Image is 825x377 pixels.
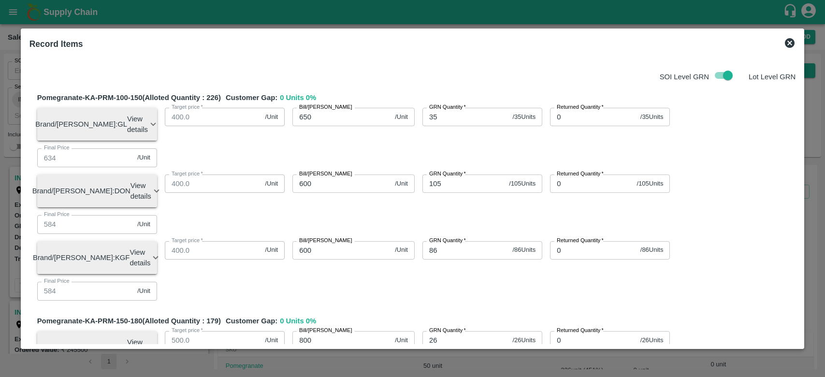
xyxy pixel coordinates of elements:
[265,246,278,255] span: /Unit
[33,251,130,264] h6: Brand/[PERSON_NAME]: KGF
[37,174,157,208] div: Brand/[PERSON_NAME]:DONView details
[299,327,352,334] label: Bill/[PERSON_NAME]
[172,170,203,178] label: Target price
[35,118,127,130] h6: Brand/[PERSON_NAME]: GL
[137,153,150,162] span: /Unit
[280,92,316,108] span: 0 Units 0 %
[280,316,316,331] span: 0 Units 0 %
[557,327,604,334] label: Returned Quantity
[299,237,352,245] label: Bill/[PERSON_NAME]
[37,316,221,326] span: Pomegranate-KA-PRM-150-180 (Alloted Quantity : 179 )
[550,241,637,260] input: 0
[137,287,150,296] span: /Unit
[44,277,70,285] label: Final Price
[137,220,150,229] span: /Unit
[429,103,466,111] label: GRN Quantity
[299,103,352,111] label: Bill/[PERSON_NAME]
[429,327,466,334] label: GRN Quantity
[557,170,604,178] label: Returned Quantity
[512,113,536,122] span: / 35 Units
[37,92,221,103] span: Pomegranate-KA-PRM-100-150 (Alloted Quantity : 226 )
[429,237,466,245] label: GRN Quantity
[395,179,408,188] span: /Unit
[550,108,637,126] input: 0
[509,179,536,188] span: / 105 Units
[44,211,70,218] label: Final Price
[130,180,151,202] p: View details
[221,92,280,103] span: Customer Gap:
[395,113,408,122] span: /Unit
[221,316,280,326] span: Customer Gap:
[637,179,664,188] span: / 105 Units
[127,114,148,135] p: View details
[395,336,408,345] span: /Unit
[29,39,83,49] b: Record Items
[395,246,408,255] span: /Unit
[640,336,664,345] span: / 26 Units
[557,237,604,245] label: Returned Quantity
[429,170,466,178] label: GRN Quantity
[550,174,633,193] input: 0
[165,174,261,193] input: 0.0
[130,247,150,269] p: View details
[660,72,709,82] p: SOI Level GRN
[35,341,127,354] h6: Brand/[PERSON_NAME]: GL
[127,337,148,359] p: View details
[557,103,604,111] label: Returned Quantity
[299,170,352,178] label: Bill/[PERSON_NAME]
[512,246,536,255] span: / 86 Units
[44,144,70,152] label: Final Price
[640,246,664,255] span: / 86 Units
[165,241,261,260] input: 0.0
[172,327,203,334] label: Target price
[37,148,134,167] input: Final Price
[165,331,261,349] input: 0.0
[265,113,278,122] span: /Unit
[37,215,134,233] input: Final Price
[265,336,278,345] span: /Unit
[172,103,203,111] label: Target price
[37,282,134,300] input: Final Price
[32,185,130,197] h6: Brand/[PERSON_NAME]: DON
[37,331,157,364] div: Brand/[PERSON_NAME]:GLView details
[749,72,796,82] p: Lot Level GRN
[37,241,157,275] div: Brand/[PERSON_NAME]:KGFView details
[512,336,536,345] span: / 26 Units
[172,237,203,245] label: Target price
[165,108,261,126] input: 0.0
[640,113,664,122] span: / 35 Units
[37,108,157,141] div: Brand/[PERSON_NAME]:GLView details
[550,331,637,349] input: 0
[265,179,278,188] span: /Unit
